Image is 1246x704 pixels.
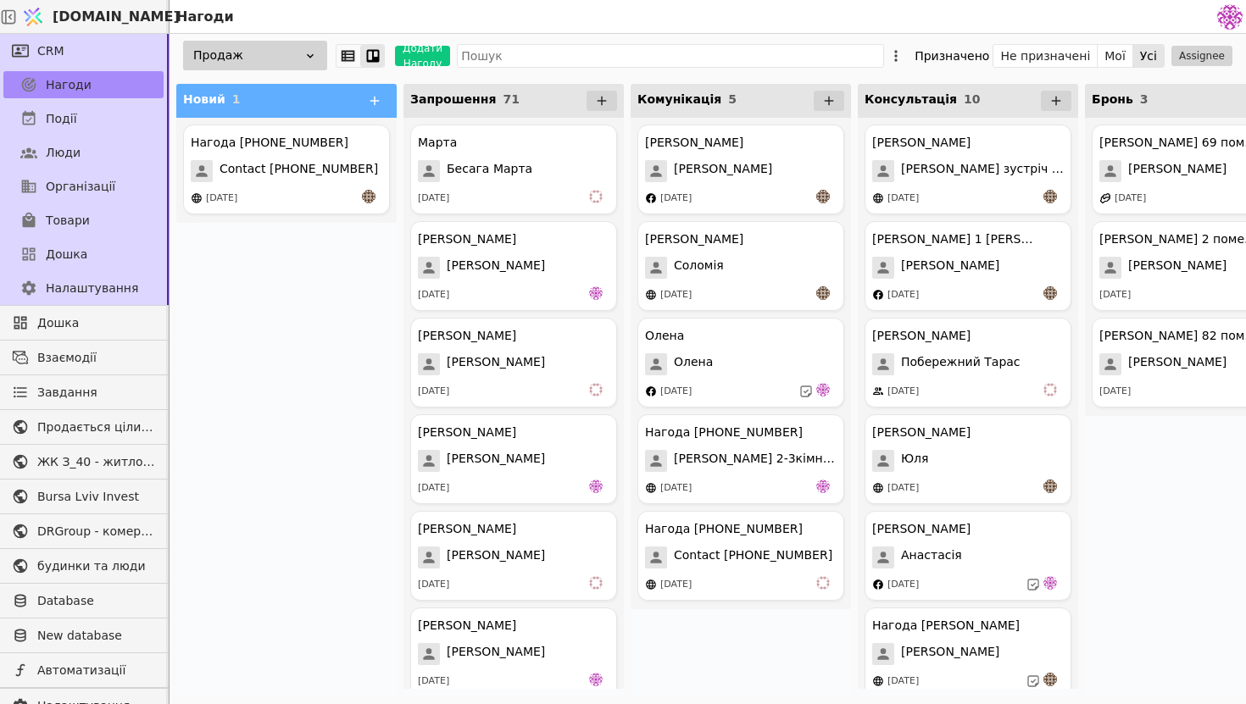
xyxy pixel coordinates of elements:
span: 10 [964,92,980,106]
div: [DATE] [660,288,692,302]
a: New database [3,622,164,649]
span: [PERSON_NAME] [447,643,545,665]
span: Соломія [674,257,724,279]
span: Новий [183,92,225,106]
div: [DATE] [660,385,692,399]
img: an [362,190,375,203]
img: de [589,673,603,686]
span: DRGroup - комерційна нерухоомість [37,523,155,540]
div: [PERSON_NAME] [418,327,516,345]
span: ЖК З_40 - житлова та комерційна нерухомість класу Преміум [37,453,155,471]
img: facebook.svg [872,289,884,301]
a: Взаємодії [3,344,164,371]
div: Марта [418,134,457,152]
div: [DATE] [418,674,449,689]
span: будинки та люди [37,557,155,575]
img: facebook.svg [645,192,657,204]
div: [PERSON_NAME][PERSON_NAME][DATE]vi [410,318,617,407]
span: Нагоди [46,76,92,94]
img: an [816,286,830,300]
span: [PERSON_NAME] [1128,353,1227,375]
span: [PERSON_NAME] [901,643,999,665]
span: Організації [46,178,115,196]
span: Бронь [1092,92,1133,106]
a: [DOMAIN_NAME] [17,1,170,33]
div: МартаБесага Марта[DATE]vi [410,125,617,214]
img: online-store.svg [872,482,884,494]
a: Організації [3,173,164,200]
button: Assignee [1171,46,1232,66]
div: [DATE] [418,288,449,302]
span: Побережний Тарас [901,353,1021,375]
img: an [1043,673,1057,686]
div: [PERSON_NAME] 1 [PERSON_NAME][PERSON_NAME][DATE]an [865,221,1071,311]
span: Консультація [865,92,957,106]
div: [DATE] [887,385,919,399]
img: Logo [20,1,46,33]
img: vi [589,383,603,396]
span: Завдання [37,384,97,402]
span: Автоматизації [37,662,155,679]
div: [DATE] [418,191,449,206]
span: Події [46,110,77,128]
a: Bursa Lviv Invest [3,483,164,510]
img: people.svg [872,385,884,397]
img: de [816,383,830,396]
span: Bursa Lviv Invest [37,488,155,506]
span: [PERSON_NAME] [447,257,545,279]
span: Анастасія [901,546,962,568]
span: [PERSON_NAME] 2-3кімнатні [674,450,837,472]
div: Нагода [PHONE_NUMBER]Contact [PHONE_NUMBER][DATE]an [183,125,390,214]
img: online-store.svg [872,192,884,204]
span: Налаштування [46,280,138,297]
span: Взаємодії [37,349,155,367]
img: vi [589,190,603,203]
span: Комунікація [637,92,721,106]
a: ЖК З_40 - житлова та комерційна нерухомість класу Преміум [3,448,164,475]
button: Усі [1133,44,1164,68]
span: Юля [901,450,928,472]
a: Налаштування [3,274,164,302]
div: [DATE] [887,288,919,302]
span: Люди [46,144,81,162]
img: an [1043,190,1057,203]
img: de [1043,576,1057,590]
img: de [589,286,603,300]
img: affiliate-program.svg [1099,192,1111,204]
h2: Нагоди [170,7,234,27]
span: Дошка [37,314,155,332]
img: online-store.svg [872,675,884,687]
div: [PERSON_NAME][PERSON_NAME][DATE]an [637,125,844,214]
div: Нагода [PHONE_NUMBER] [191,134,348,152]
button: Не призначені [993,44,1098,68]
div: [PERSON_NAME] [418,617,516,635]
input: Пошук [457,44,884,68]
div: Нагода [PERSON_NAME][PERSON_NAME][DATE]an [865,607,1071,697]
div: Продаж [183,41,327,70]
div: [PERSON_NAME][PERSON_NAME][DATE]vi [410,511,617,601]
div: [PERSON_NAME] [418,424,516,441]
a: Database [3,587,164,614]
span: [PERSON_NAME] зустріч 13.08 [901,160,1064,182]
span: Олена [674,353,713,375]
img: de [589,479,603,493]
span: [PERSON_NAME] [447,353,545,375]
div: [PERSON_NAME] [872,424,971,441]
span: Бесага Марта [447,160,532,182]
img: vi [816,576,830,590]
img: de [816,479,830,493]
img: online-store.svg [645,482,657,494]
span: New database [37,627,155,645]
div: [PERSON_NAME] [872,327,971,345]
div: [PERSON_NAME]Анастасія[DATE]de [865,511,1071,601]
span: [DOMAIN_NAME] [53,7,180,27]
img: vi [1043,383,1057,396]
span: [PERSON_NAME] [1128,257,1227,279]
div: Нагода [PHONE_NUMBER][PERSON_NAME] 2-3кімнатні[DATE]de [637,414,844,504]
span: Товари [46,212,90,230]
span: 1 [232,92,241,106]
div: [PERSON_NAME][PERSON_NAME][DATE]de [410,607,617,697]
div: [DATE] [660,191,692,206]
div: [DATE] [418,385,449,399]
div: [DATE] [887,481,919,496]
